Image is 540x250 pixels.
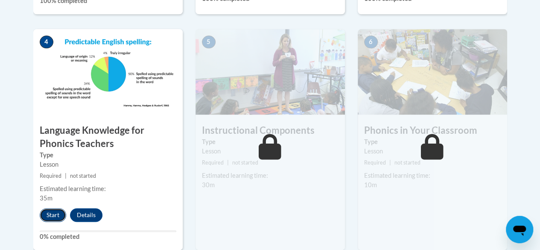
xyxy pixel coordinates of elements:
span: | [227,159,229,166]
span: Required [364,159,386,166]
iframe: Button to launch messaging window [506,216,533,243]
h3: Phonics in Your Classroom [358,124,507,137]
div: Estimated learning time: [202,171,339,180]
span: Required [202,159,224,166]
img: Course Image [196,29,345,115]
h3: Instructional Components [196,124,345,137]
img: Course Image [33,29,183,115]
span: 4 [40,35,53,48]
span: | [65,173,67,179]
span: 35m [40,194,53,202]
h3: Language Knowledge for Phonics Teachers [33,124,183,150]
div: Estimated learning time: [364,171,501,180]
img: Course Image [358,29,507,115]
div: Lesson [40,160,176,169]
span: 10m [364,181,377,188]
div: Estimated learning time: [40,184,176,194]
span: 5 [202,35,216,48]
button: Details [70,208,102,222]
label: Type [40,150,176,160]
span: not started [232,159,258,166]
button: Start [40,208,66,222]
label: 0% completed [40,232,176,241]
span: not started [394,159,420,166]
label: Type [202,137,339,147]
label: Type [364,137,501,147]
div: Lesson [202,147,339,156]
span: not started [70,173,96,179]
div: Lesson [364,147,501,156]
span: | [389,159,391,166]
span: 30m [202,181,215,188]
span: Required [40,173,61,179]
span: 6 [364,35,378,48]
